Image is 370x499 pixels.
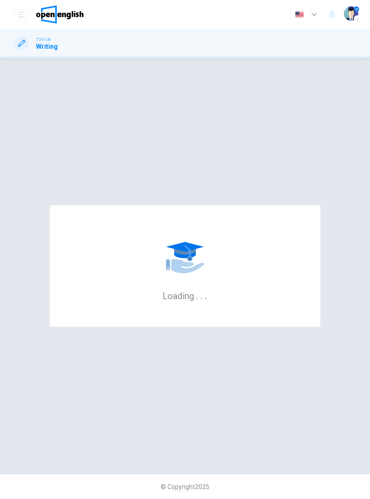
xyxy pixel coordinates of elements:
img: en [294,11,305,18]
button: open mobile menu [14,7,29,22]
img: Profile picture [344,6,358,21]
span: TOEFL® [36,37,51,43]
h6: . [204,287,208,302]
h6: Loading [162,290,208,301]
h1: Writing [36,43,58,50]
h6: . [195,287,199,302]
span: © Copyright 2025 [161,483,209,490]
h6: . [200,287,203,302]
img: OpenEnglish logo [36,5,83,23]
